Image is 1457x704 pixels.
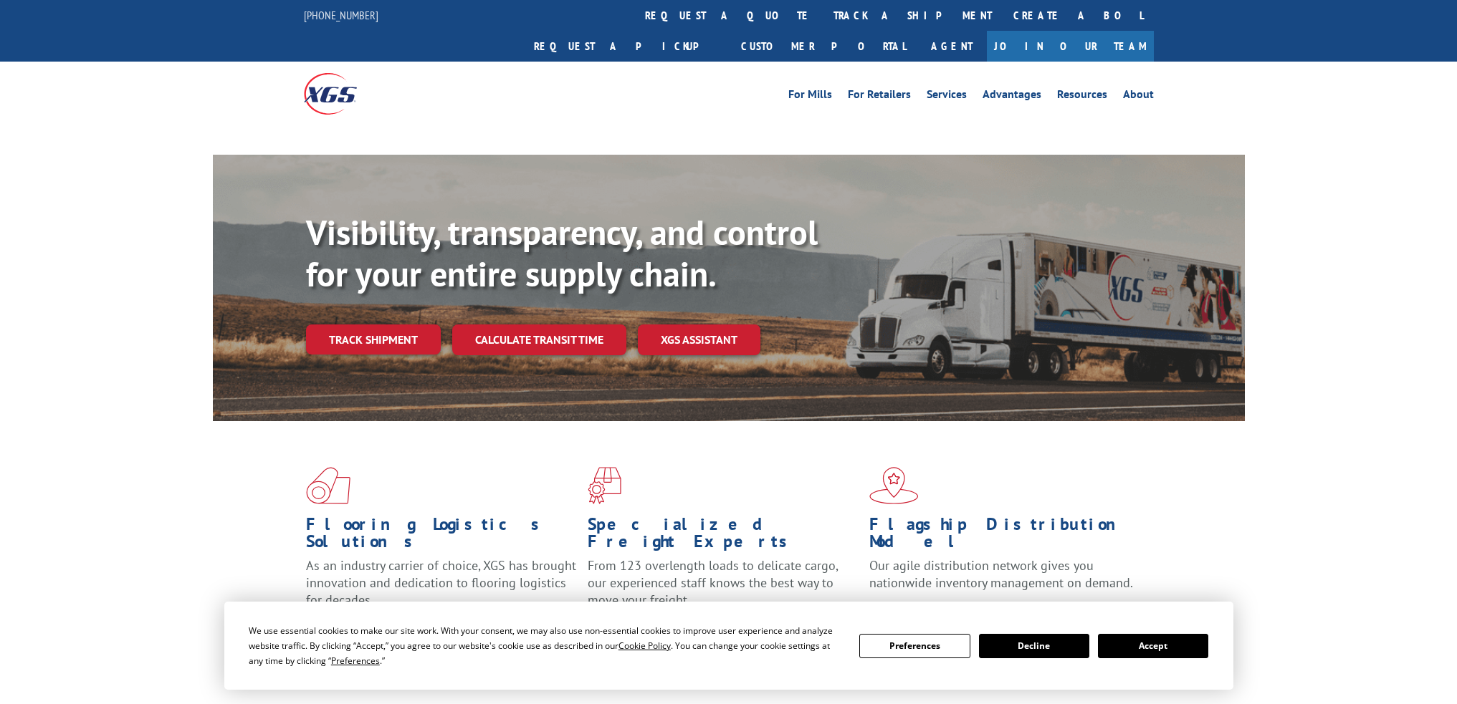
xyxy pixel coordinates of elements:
span: Preferences [331,655,380,667]
a: About [1123,89,1154,105]
img: xgs-icon-focused-on-flooring-red [588,467,621,504]
b: Visibility, transparency, and control for your entire supply chain. [306,210,818,296]
img: xgs-icon-flagship-distribution-model-red [869,467,919,504]
img: xgs-icon-total-supply-chain-intelligence-red [306,467,350,504]
h1: Flagship Distribution Model [869,516,1140,557]
span: Our agile distribution network gives you nationwide inventory management on demand. [869,557,1133,591]
div: We use essential cookies to make our site work. With your consent, we may also use non-essential ... [249,623,842,668]
a: For Mills [788,89,832,105]
a: Services [927,89,967,105]
button: Preferences [859,634,970,658]
p: From 123 overlength loads to delicate cargo, our experienced staff knows the best way to move you... [588,557,859,621]
a: Join Our Team [987,31,1154,62]
a: Customer Portal [730,31,917,62]
a: Calculate transit time [452,324,626,355]
div: Cookie Consent Prompt [224,602,1233,690]
button: Accept [1098,634,1208,658]
a: Track shipment [306,324,441,355]
a: For Retailers [848,89,911,105]
h1: Specialized Freight Experts [588,516,859,557]
a: Agent [917,31,987,62]
a: Advantages [983,89,1041,105]
h1: Flooring Logistics Solutions [306,516,577,557]
a: Request a pickup [523,31,730,62]
button: Decline [979,634,1089,658]
span: As an industry carrier of choice, XGS has brought innovation and dedication to flooring logistics... [306,557,576,608]
span: Cookie Policy [618,640,671,652]
a: Resources [1057,89,1107,105]
a: [PHONE_NUMBER] [304,8,378,22]
a: XGS ASSISTANT [638,324,760,355]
